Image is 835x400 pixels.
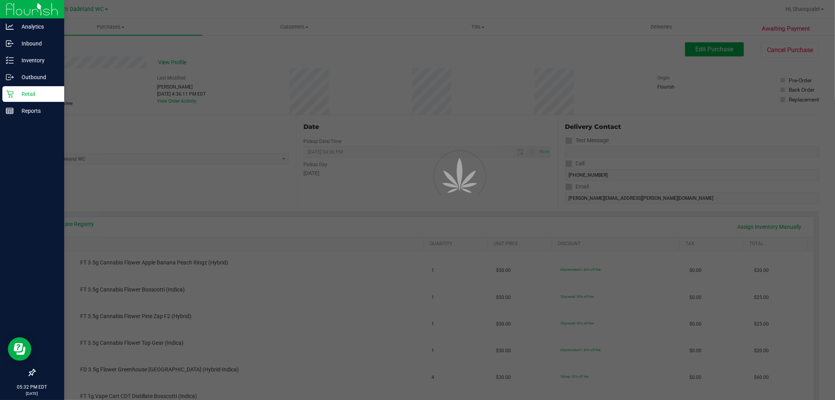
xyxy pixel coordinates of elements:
[14,39,61,48] p: Inbound
[6,23,14,31] inline-svg: Analytics
[6,107,14,115] inline-svg: Reports
[4,391,61,396] p: [DATE]
[14,106,61,116] p: Reports
[6,56,14,64] inline-svg: Inventory
[14,56,61,65] p: Inventory
[8,337,31,361] iframe: Resource center
[14,22,61,31] p: Analytics
[4,384,61,391] p: 05:32 PM EDT
[6,40,14,47] inline-svg: Inbound
[14,72,61,82] p: Outbound
[6,73,14,81] inline-svg: Outbound
[14,89,61,99] p: Retail
[6,90,14,98] inline-svg: Retail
